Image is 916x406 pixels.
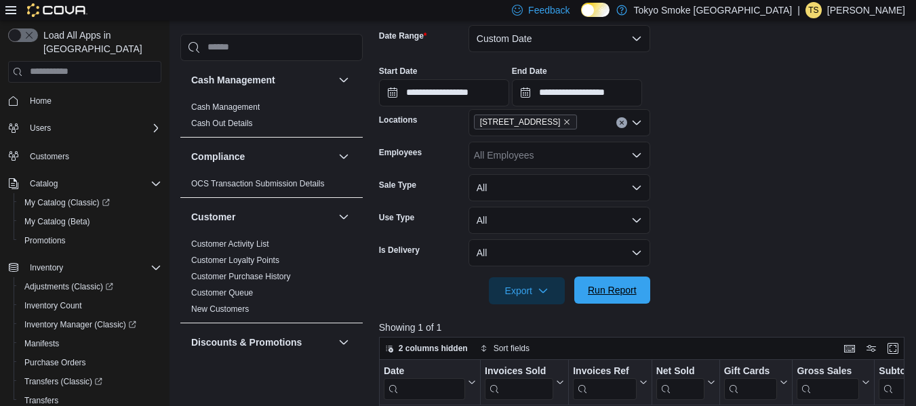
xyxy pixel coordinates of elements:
[191,287,253,298] span: Customer Queue
[38,28,161,56] span: Load All Apps in [GEOGRAPHIC_DATA]
[191,210,333,224] button: Customer
[3,91,167,110] button: Home
[797,2,800,18] p: |
[191,336,302,349] h3: Discounts & Promotions
[24,148,75,165] a: Customers
[24,376,102,387] span: Transfers (Classic)
[180,99,363,137] div: Cash Management
[808,2,818,18] span: TS
[191,272,291,281] a: Customer Purchase History
[656,365,704,378] div: Net Sold
[30,151,69,162] span: Customers
[528,3,570,17] span: Feedback
[191,336,333,349] button: Discounts & Promotions
[191,256,279,265] a: Customer Loyalty Points
[14,315,167,334] a: Inventory Manager (Classic)
[497,277,557,304] span: Export
[475,340,535,357] button: Sort fields
[573,365,636,400] div: Invoices Ref
[469,239,650,266] button: All
[631,150,642,161] button: Open list of options
[805,2,822,18] div: Tyson Stansford
[634,2,793,18] p: Tokyo Smoke [GEOGRAPHIC_DATA]
[3,146,167,165] button: Customers
[485,365,564,400] button: Invoices Sold
[885,340,901,357] button: Enter fullscreen
[19,214,96,230] a: My Catalog (Beta)
[191,150,333,163] button: Compliance
[384,365,465,378] div: Date
[24,216,90,227] span: My Catalog (Beta)
[841,340,858,357] button: Keyboard shortcuts
[723,365,777,378] div: Gift Cards
[384,365,465,400] div: Date
[19,336,64,352] a: Manifests
[19,354,92,371] a: Purchase Orders
[19,298,161,314] span: Inventory Count
[336,148,352,165] button: Compliance
[24,120,161,136] span: Users
[512,79,642,106] input: Press the down key to open a popover containing a calendar.
[14,231,167,250] button: Promotions
[512,66,547,77] label: End Date
[863,340,879,357] button: Display options
[191,365,227,374] a: Discounts
[379,180,416,190] label: Sale Type
[14,193,167,212] a: My Catalog (Classic)
[191,118,253,129] span: Cash Out Details
[19,232,71,249] a: Promotions
[574,277,650,304] button: Run Report
[180,176,363,197] div: Compliance
[24,176,63,192] button: Catalog
[14,296,167,315] button: Inventory Count
[30,178,58,189] span: Catalog
[191,288,253,298] a: Customer Queue
[191,239,269,249] a: Customer Activity List
[494,343,530,354] span: Sort fields
[24,300,82,311] span: Inventory Count
[191,255,279,266] span: Customer Loyalty Points
[379,79,509,106] input: Press the down key to open a popover containing a calendar.
[469,174,650,201] button: All
[30,96,52,106] span: Home
[19,298,87,314] a: Inventory Count
[631,117,642,128] button: Open list of options
[19,317,161,333] span: Inventory Manager (Classic)
[24,260,68,276] button: Inventory
[191,364,227,375] span: Discounts
[191,304,249,314] a: New Customers
[19,214,161,230] span: My Catalog (Beta)
[485,365,553,378] div: Invoices Sold
[30,123,51,134] span: Users
[384,365,476,400] button: Date
[14,353,167,372] button: Purchase Orders
[14,212,167,231] button: My Catalog (Beta)
[19,373,161,390] span: Transfers (Classic)
[30,262,63,273] span: Inventory
[24,260,161,276] span: Inventory
[191,271,291,282] span: Customer Purchase History
[563,118,571,126] button: Remove 11795 Bramalea Rd from selection in this group
[191,150,245,163] h3: Compliance
[191,179,325,188] a: OCS Transaction Submission Details
[588,283,637,297] span: Run Report
[616,117,627,128] button: Clear input
[27,3,87,17] img: Cova
[24,235,66,246] span: Promotions
[379,66,418,77] label: Start Date
[19,232,161,249] span: Promotions
[336,72,352,88] button: Cash Management
[24,357,86,368] span: Purchase Orders
[180,236,363,323] div: Customer
[379,245,420,256] label: Is Delivery
[24,93,57,109] a: Home
[656,365,704,400] div: Net Sold
[379,31,427,41] label: Date Range
[480,115,561,129] span: [STREET_ADDRESS]
[191,73,333,87] button: Cash Management
[380,340,473,357] button: 2 columns hidden
[797,365,870,400] button: Gross Sales
[581,3,610,17] input: Dark Mode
